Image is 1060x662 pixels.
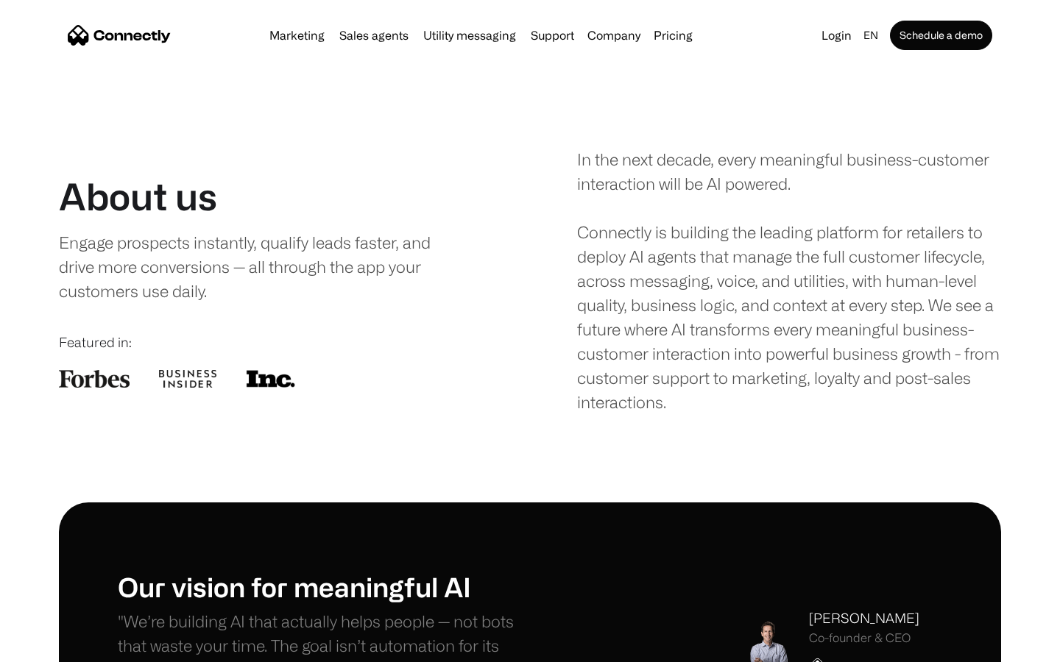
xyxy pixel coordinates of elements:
div: Featured in: [59,332,483,352]
a: Schedule a demo [890,21,992,50]
div: [PERSON_NAME] [809,608,919,628]
div: In the next decade, every meaningful business-customer interaction will be AI powered. Connectly ... [577,147,1001,414]
a: Marketing [264,29,331,41]
a: Sales agents [333,29,414,41]
a: Support [525,29,580,41]
a: Utility messaging [417,29,522,41]
h1: About us [59,174,217,218]
a: Pricing [648,29,699,41]
div: Engage prospects instantly, qualify leads faster, and drive more conversions — all through the ap... [59,230,462,303]
aside: Language selected: English [15,635,88,657]
div: Company [587,25,640,46]
a: Login [816,25,858,46]
div: en [863,25,878,46]
ul: Language list [29,636,88,657]
h1: Our vision for meaningful AI [118,571,530,602]
div: Co-founder & CEO [809,631,919,645]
